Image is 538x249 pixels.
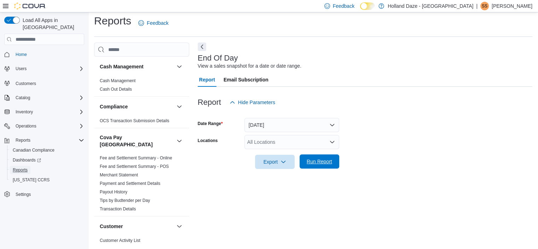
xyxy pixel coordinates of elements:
span: Catalog [16,95,30,101]
span: Operations [16,123,36,129]
span: Tips by Budtender per Day [100,198,150,203]
span: Run Report [307,158,332,165]
a: Fee and Settlement Summary - POS [100,164,169,169]
span: Operations [13,122,84,130]
span: Feedback [147,19,168,27]
span: Fee and Settlement Summary - Online [100,155,172,161]
span: Report [199,73,215,87]
h3: Customer [100,223,123,230]
button: Run Report [300,154,339,169]
span: Export [259,155,290,169]
span: Settings [16,192,31,197]
p: | [476,2,478,10]
button: [US_STATE] CCRS [7,175,87,185]
a: Feedback [135,16,171,30]
button: Inventory [1,107,87,117]
a: Payment and Settlement Details [100,181,160,186]
span: Merchant Statement [100,172,138,178]
a: Dashboards [7,155,87,165]
span: Home [13,50,84,59]
span: Users [16,66,27,72]
nav: Complex example [4,46,84,218]
span: Hide Parameters [238,99,275,106]
p: [PERSON_NAME] [492,2,532,10]
button: Users [13,64,29,73]
button: Cova Pay [GEOGRAPHIC_DATA] [175,137,184,145]
button: Reports [1,135,87,145]
a: Dashboards [10,156,44,164]
img: Cova [14,2,46,10]
span: Load All Apps in [GEOGRAPHIC_DATA] [20,17,84,31]
button: [DATE] [244,118,339,132]
a: Merchant Statement [100,172,138,177]
span: Reports [13,136,84,145]
button: Customers [1,78,87,88]
p: Holland Daze - [GEOGRAPHIC_DATA] [388,2,473,10]
span: Inventory [16,109,33,115]
label: Locations [198,138,218,143]
a: Payout History [100,189,127,194]
h3: Compliance [100,103,128,110]
button: Reports [13,136,33,145]
div: Compliance [94,117,189,128]
span: Reports [16,137,30,143]
div: Shawn S [480,2,489,10]
button: Settings [1,189,87,199]
span: Cash Management [100,78,135,84]
input: Dark Mode [360,2,375,10]
button: Catalog [1,93,87,103]
div: Cova Pay [GEOGRAPHIC_DATA] [94,154,189,216]
button: Inventory [13,108,36,116]
button: Compliance [175,102,184,111]
span: [US_STATE] CCRS [13,177,50,183]
label: Date Range [198,121,223,126]
button: Reports [7,165,87,175]
span: Settings [13,190,84,199]
button: Next [198,43,206,51]
span: Reports [10,166,84,174]
a: Canadian Compliance [10,146,57,154]
button: Export [255,155,295,169]
h3: Cash Management [100,63,144,70]
div: View a sales snapshot for a date or date range. [198,62,301,70]
span: OCS Transaction Submission Details [100,118,169,124]
span: Email Subscription [224,73,268,87]
span: Home [16,52,27,57]
span: Payout History [100,189,127,195]
button: Hide Parameters [227,95,278,109]
a: Transaction Details [100,206,136,211]
a: OCS Transaction Submission Details [100,118,169,123]
button: Operations [13,122,39,130]
a: Home [13,50,30,59]
div: Cash Management [94,77,189,96]
span: Inventory [13,108,84,116]
a: Cash Management [100,78,135,83]
span: Dashboards [10,156,84,164]
button: Users [1,64,87,74]
span: Feedback [333,2,354,10]
span: Dashboards [13,157,41,163]
span: Washington CCRS [10,176,84,184]
h3: Cova Pay [GEOGRAPHIC_DATA] [100,134,174,148]
a: Cash Out Details [100,87,132,92]
button: Home [1,49,87,60]
button: Cash Management [175,62,184,71]
button: Open list of options [329,139,335,145]
a: Customer Activity List [100,238,140,243]
button: Catalog [13,94,33,102]
button: Canadian Compliance [7,145,87,155]
h1: Reports [94,14,131,28]
a: Customers [13,79,39,88]
a: Settings [13,190,34,199]
button: Customer [100,223,174,230]
button: Customer [175,222,184,231]
span: Cash Out Details [100,86,132,92]
span: Users [13,64,84,73]
span: SS [482,2,487,10]
h3: End Of Day [198,54,238,62]
h3: Report [198,98,221,107]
